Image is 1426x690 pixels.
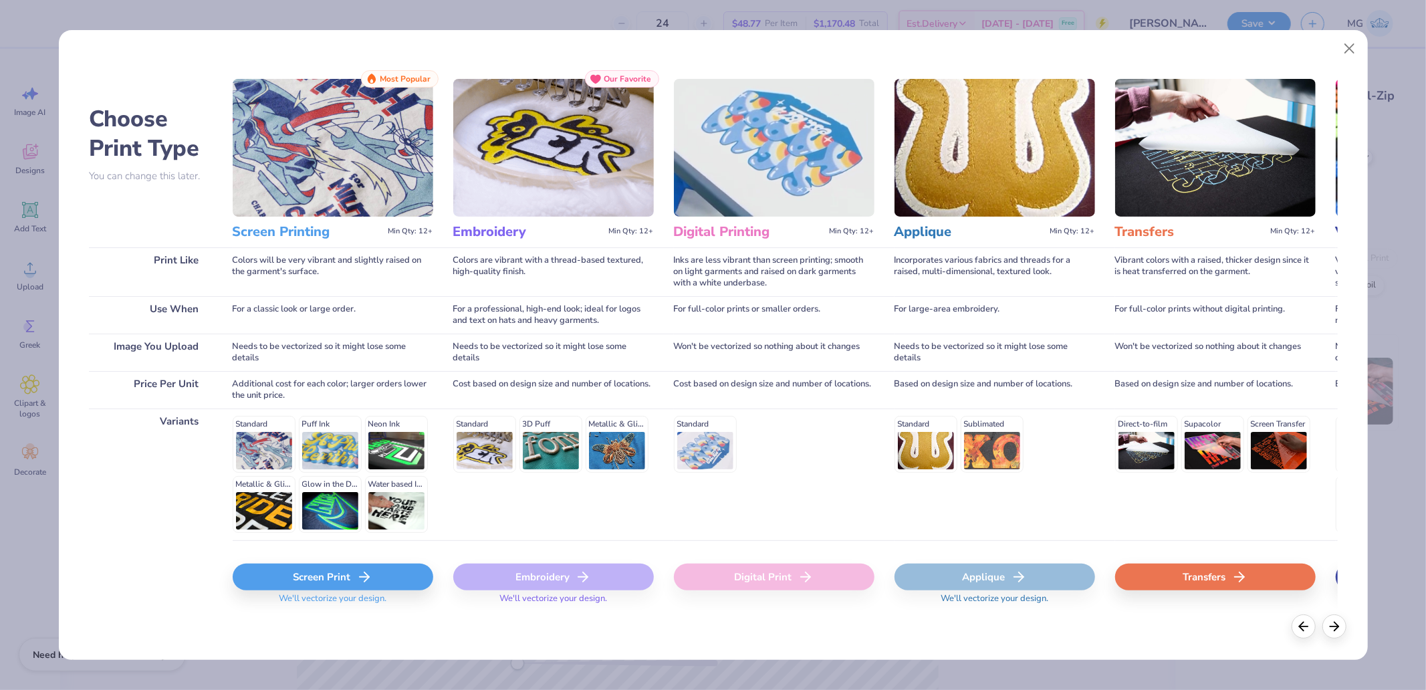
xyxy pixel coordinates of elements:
span: Our Favorite [604,74,652,84]
img: Applique [895,79,1095,217]
span: Min Qty: 12+ [830,227,874,236]
div: Needs to be vectorized so it might lose some details [233,334,433,371]
button: Close [1336,35,1362,61]
h3: Digital Printing [674,223,824,241]
div: Print Like [89,247,213,296]
div: Vibrant colors with a raised, thicker design since it is heat transferred on the garment. [1115,247,1316,296]
div: Screen Print [233,564,433,590]
img: Transfers [1115,79,1316,217]
div: Based on design size and number of locations. [895,371,1095,409]
span: We'll vectorize your design. [273,593,392,612]
div: For full-color prints without digital printing. [1115,296,1316,334]
div: Won't be vectorized so nothing about it changes [1115,334,1316,371]
div: Additional cost for each color; larger orders lower the unit price. [233,371,433,409]
div: For large-area embroidery. [895,296,1095,334]
div: Colors are vibrant with a thread-based textured, high-quality finish. [453,247,654,296]
div: Embroidery [453,564,654,590]
div: For a professional, high-end look; ideal for logos and text on hats and heavy garments. [453,296,654,334]
div: Applique [895,564,1095,590]
div: Incorporates various fabrics and threads for a raised, multi-dimensional, textured look. [895,247,1095,296]
span: Min Qty: 12+ [609,227,654,236]
span: Most Popular [380,74,431,84]
h2: Choose Print Type [89,104,213,163]
img: Digital Printing [674,79,874,217]
div: Needs to be vectorized so it might lose some details [453,334,654,371]
div: Based on design size and number of locations. [1115,371,1316,409]
div: Variants [89,409,213,541]
img: Screen Printing [233,79,433,217]
div: Needs to be vectorized so it might lose some details [895,334,1095,371]
div: Image You Upload [89,334,213,371]
h3: Embroidery [453,223,604,241]
div: Cost based on design size and number of locations. [674,371,874,409]
h3: Applique [895,223,1045,241]
div: For full-color prints or smaller orders. [674,296,874,334]
span: Min Qty: 12+ [1050,227,1095,236]
h3: Transfers [1115,223,1266,241]
div: Transfers [1115,564,1316,590]
p: You can change this later. [89,170,213,182]
span: We'll vectorize your design. [935,593,1054,612]
span: Min Qty: 12+ [1271,227,1316,236]
div: Won't be vectorized so nothing about it changes [674,334,874,371]
div: Digital Print [674,564,874,590]
div: Price Per Unit [89,371,213,409]
div: Inks are less vibrant than screen printing; smooth on light garments and raised on dark garments ... [674,247,874,296]
span: We'll vectorize your design. [494,593,612,612]
h3: Screen Printing [233,223,383,241]
img: Embroidery [453,79,654,217]
span: Min Qty: 12+ [388,227,433,236]
div: Use When [89,296,213,334]
div: For a classic look or large order. [233,296,433,334]
div: Cost based on design size and number of locations. [453,371,654,409]
div: Colors will be very vibrant and slightly raised on the garment's surface. [233,247,433,296]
